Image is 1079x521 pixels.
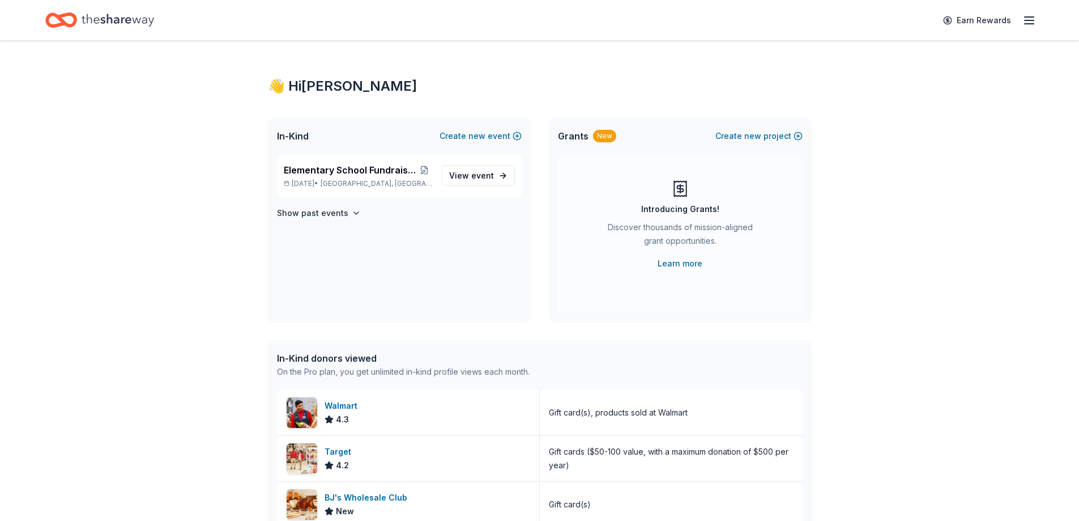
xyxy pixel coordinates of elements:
span: new [744,129,761,143]
img: Image for BJ's Wholesale Club [287,489,317,520]
span: [GEOGRAPHIC_DATA], [GEOGRAPHIC_DATA] [321,179,432,188]
span: Elementary School Fundraiser/ Tricky Tray [284,163,417,177]
span: Grants [558,129,588,143]
p: [DATE] • [284,179,433,188]
span: New [336,505,354,518]
span: 4.3 [336,413,349,426]
img: Image for Walmart [287,397,317,428]
span: View [449,169,494,183]
div: In-Kind donors viewed [277,351,530,365]
div: Walmart [325,399,362,413]
div: Discover thousands of mission-aligned grant opportunities. [603,221,757,252]
button: Createnewevent [440,129,522,143]
a: Earn Rewards [936,10,1018,31]
span: 4.2 [336,459,349,472]
div: BJ's Wholesale Club [325,491,412,505]
button: Createnewproject [715,129,803,143]
span: event [471,171,494,180]
div: Target [325,445,356,459]
div: Introducing Grants! [641,202,719,216]
div: 👋 Hi [PERSON_NAME] [268,77,812,95]
button: Show past events [277,206,361,220]
div: Gift cards ($50-100 value, with a maximum donation of $500 per year) [549,445,794,472]
a: Learn more [658,257,702,270]
div: Gift card(s) [549,498,591,511]
a: View event [442,166,515,186]
span: In-Kind [277,129,309,143]
a: Home [45,7,154,33]
div: New [593,130,616,142]
div: Gift card(s), products sold at Walmart [549,406,688,420]
span: new [468,129,485,143]
div: On the Pro plan, you get unlimited in-kind profile views each month. [277,365,530,379]
img: Image for Target [287,443,317,474]
h4: Show past events [277,206,348,220]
